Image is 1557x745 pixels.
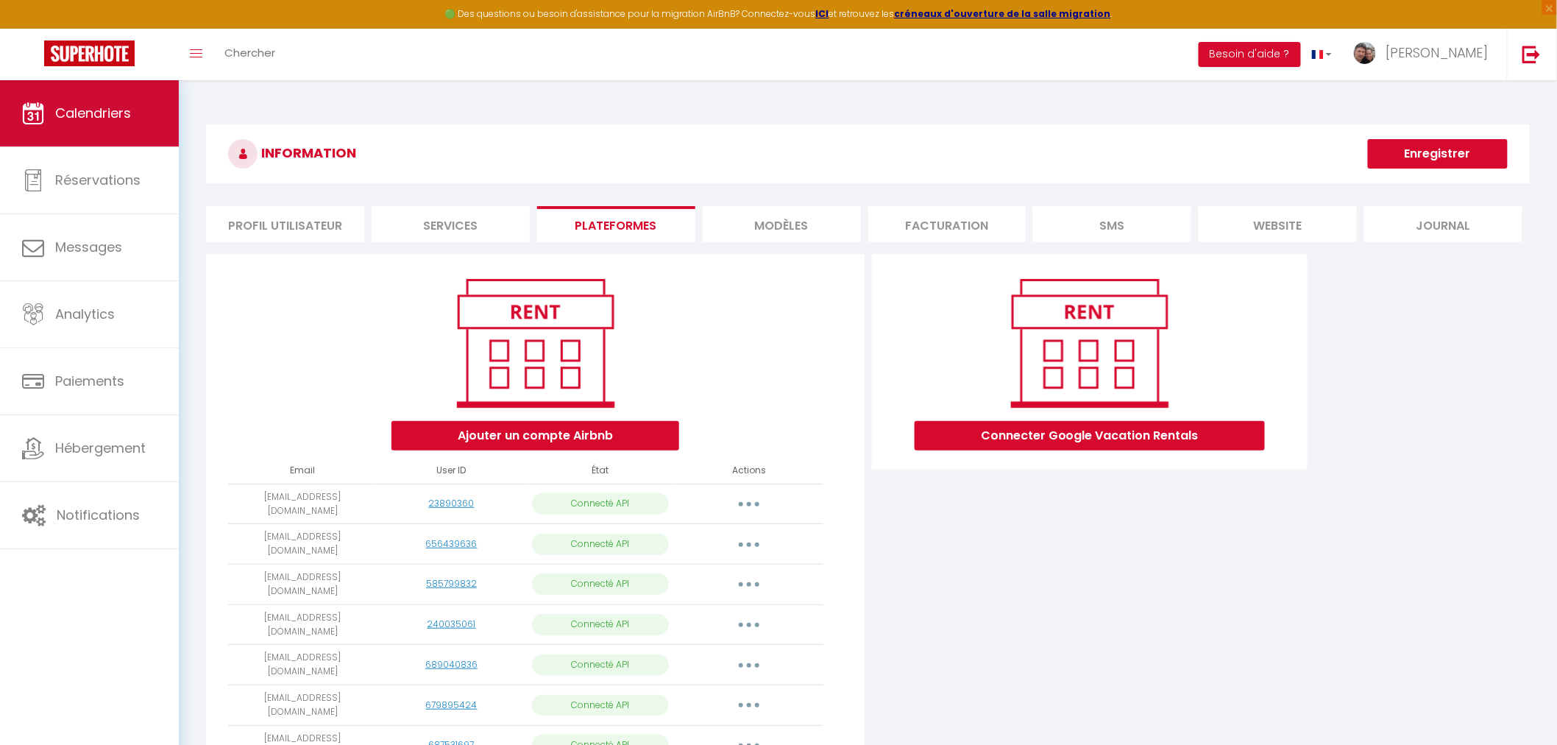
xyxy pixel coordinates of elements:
span: Calendriers [55,104,131,122]
p: Connecté API [532,654,669,676]
a: 679895424 [426,699,478,711]
td: [EMAIL_ADDRESS][DOMAIN_NAME] [228,685,377,726]
p: Connecté API [532,614,669,635]
span: Notifications [57,506,140,524]
p: Connecté API [532,573,669,595]
h3: INFORMATION [206,124,1530,183]
a: 23890360 [429,497,475,509]
a: 689040836 [425,658,478,671]
p: Connecté API [532,695,669,716]
button: Ajouter un compte Airbnb [391,421,679,451]
img: rent.png [441,272,629,414]
li: Journal [1364,206,1522,242]
p: Connecté API [532,534,669,555]
li: website [1199,206,1357,242]
li: MODÈLES [703,206,861,242]
th: User ID [377,458,525,484]
img: rent.png [996,272,1183,414]
a: 656439636 [426,537,478,550]
a: ... [PERSON_NAME] [1343,29,1507,80]
td: [EMAIL_ADDRESS][DOMAIN_NAME] [228,604,377,645]
span: Chercher [224,45,275,60]
button: Enregistrer [1368,139,1508,169]
span: Réservations [55,171,141,189]
img: Super Booking [44,40,135,66]
td: [EMAIL_ADDRESS][DOMAIN_NAME] [228,565,377,605]
td: [EMAIL_ADDRESS][DOMAIN_NAME] [228,484,377,524]
span: Messages [55,238,122,256]
li: Facturation [868,206,1026,242]
li: Plateformes [537,206,695,242]
a: 585799832 [426,577,477,590]
th: Email [228,458,377,484]
a: 240035061 [428,618,476,630]
a: Chercher [213,29,286,80]
span: Paiements [55,372,124,390]
td: [EMAIL_ADDRESS][DOMAIN_NAME] [228,645,377,685]
span: [PERSON_NAME] [1386,43,1489,62]
button: Ouvrir le widget de chat LiveChat [12,6,56,50]
a: ICI [816,7,829,20]
span: Analytics [55,305,115,323]
li: SMS [1033,206,1191,242]
img: ... [1354,42,1376,64]
span: Hébergement [55,439,146,457]
td: [EMAIL_ADDRESS][DOMAIN_NAME] [228,524,377,565]
a: créneaux d'ouverture de la salle migration [895,7,1111,20]
img: logout [1522,45,1541,63]
button: Besoin d'aide ? [1199,42,1301,67]
th: Actions [675,458,823,484]
th: État [526,458,675,484]
p: Connecté API [532,493,669,515]
button: Connecter Google Vacation Rentals [915,421,1265,451]
li: Profil Utilisateur [206,206,364,242]
li: Services [372,206,530,242]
